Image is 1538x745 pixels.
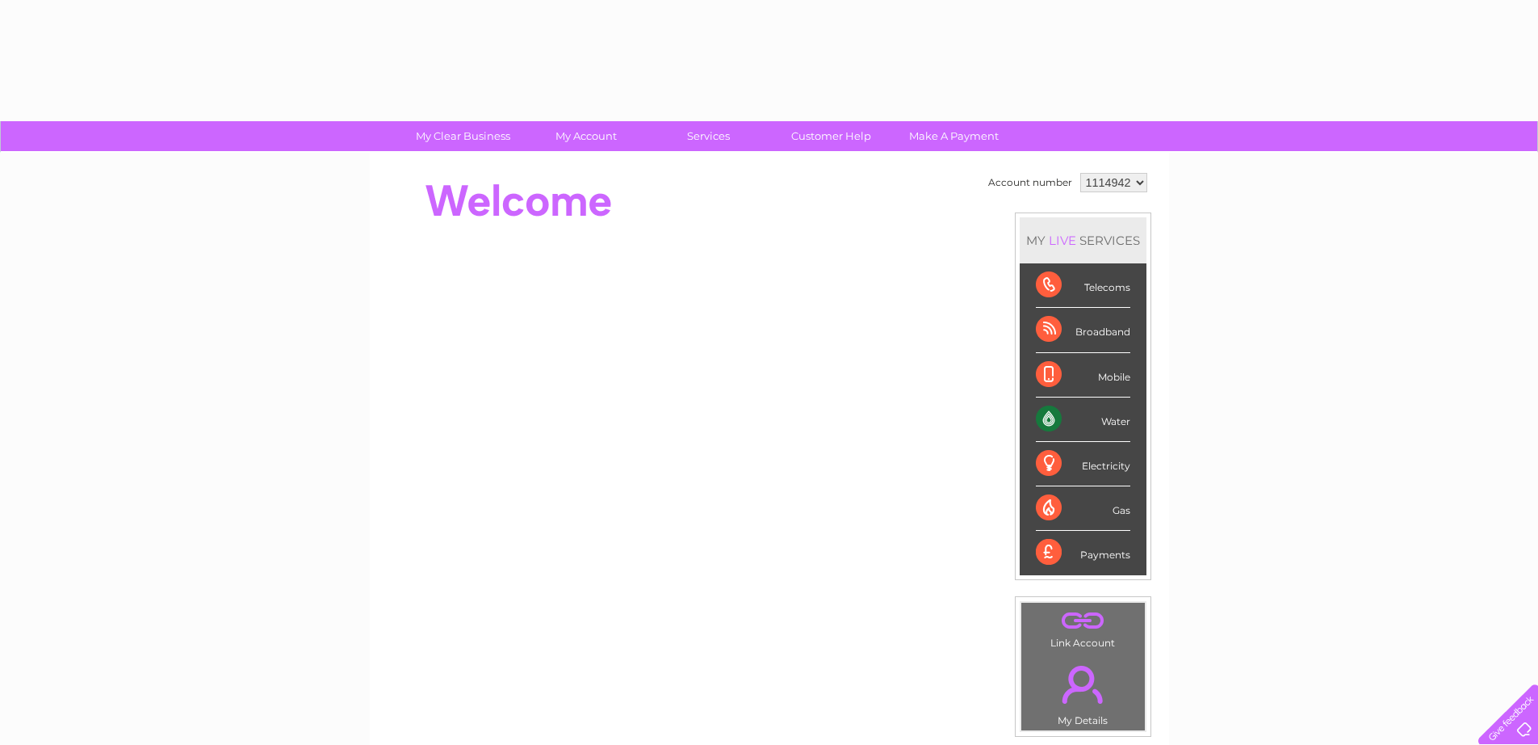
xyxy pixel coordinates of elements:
a: Make A Payment [887,121,1020,151]
a: Services [642,121,775,151]
a: My Clear Business [396,121,530,151]
td: Account number [984,169,1076,196]
td: Link Account [1020,602,1146,653]
a: My Account [519,121,652,151]
a: . [1025,656,1141,713]
a: . [1025,607,1141,635]
div: Telecoms [1036,263,1130,308]
div: Payments [1036,531,1130,575]
td: My Details [1020,652,1146,731]
div: Water [1036,398,1130,442]
div: Electricity [1036,442,1130,486]
a: Customer Help [765,121,898,151]
div: LIVE [1046,233,1079,248]
div: Broadband [1036,308,1130,352]
div: MY SERVICES [1020,217,1146,263]
div: Mobile [1036,353,1130,398]
div: Gas [1036,486,1130,531]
